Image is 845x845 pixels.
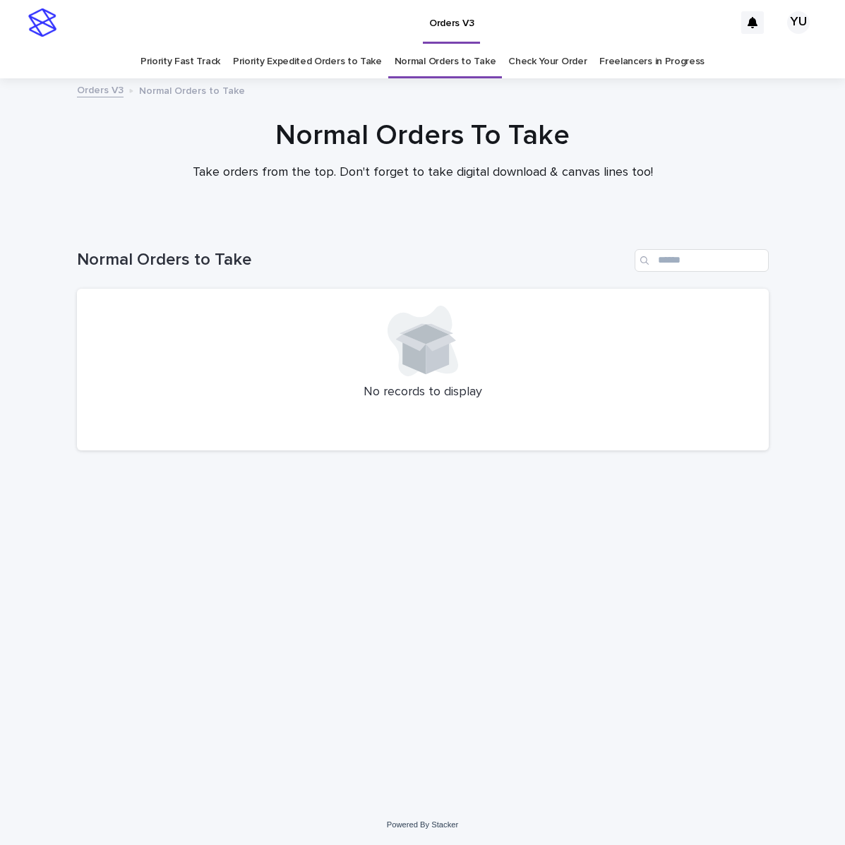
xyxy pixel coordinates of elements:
[635,249,769,272] input: Search
[77,250,629,270] h1: Normal Orders to Take
[508,45,587,78] a: Check Your Order
[599,45,705,78] a: Freelancers in Progress
[77,119,769,152] h1: Normal Orders To Take
[395,45,496,78] a: Normal Orders to Take
[28,8,56,37] img: stacker-logo-s-only.png
[787,11,810,34] div: YU
[77,81,124,97] a: Orders V3
[387,820,458,829] a: Powered By Stacker
[139,82,245,97] p: Normal Orders to Take
[140,165,705,181] p: Take orders from the top. Don't forget to take digital download & canvas lines too!
[233,45,382,78] a: Priority Expedited Orders to Take
[140,45,220,78] a: Priority Fast Track
[94,385,752,400] p: No records to display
